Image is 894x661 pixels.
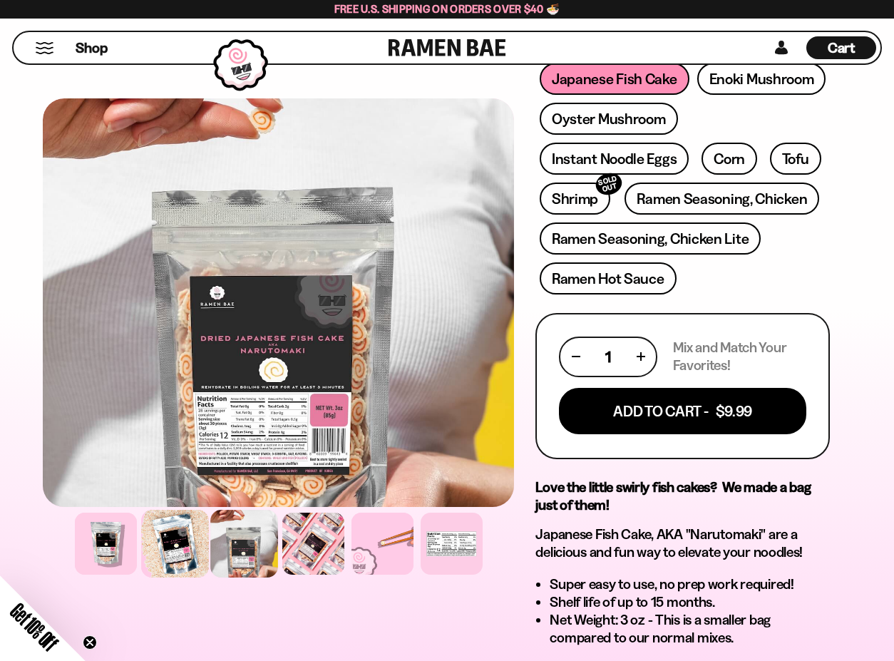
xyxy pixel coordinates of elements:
p: Japanese Fish Cake, AKA "Narutomaki" are a delicious and fun way to elevate your noodles! [535,526,830,561]
a: Corn [702,143,757,175]
a: Ramen Seasoning, Chicken Lite [540,222,761,255]
button: Close teaser [83,635,97,650]
li: Net Weight: 3 oz - This is a smaller bag compared to our normal mixes. [550,611,830,647]
span: 1 [605,348,611,366]
a: Enoki Mushroom [697,63,826,95]
li: Shelf life of up to 15 months. [550,593,830,611]
p: Mix and Match Your Favorites! [673,339,806,374]
a: Ramen Seasoning, Chicken [625,183,819,215]
span: Get 10% Off [6,599,62,655]
a: Ramen Hot Sauce [540,262,677,294]
a: Tofu [770,143,821,175]
a: Instant Noodle Eggs [540,143,689,175]
a: Oyster Mushroom [540,103,678,135]
li: Super easy to use, no prep work required! [550,575,830,593]
span: Free U.S. Shipping on Orders over $40 🍜 [334,2,560,16]
div: SOLD OUT [593,170,625,198]
span: Shop [76,39,108,58]
strong: Love the little swirly fish cakes? We made a bag just of them! [535,478,811,513]
a: Shop [76,36,108,59]
a: ShrimpSOLD OUT [540,183,610,215]
button: Add To Cart - $9.99 [559,388,806,434]
a: Cart [806,32,876,63]
span: Cart [828,39,856,56]
button: Mobile Menu Trigger [35,42,54,54]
